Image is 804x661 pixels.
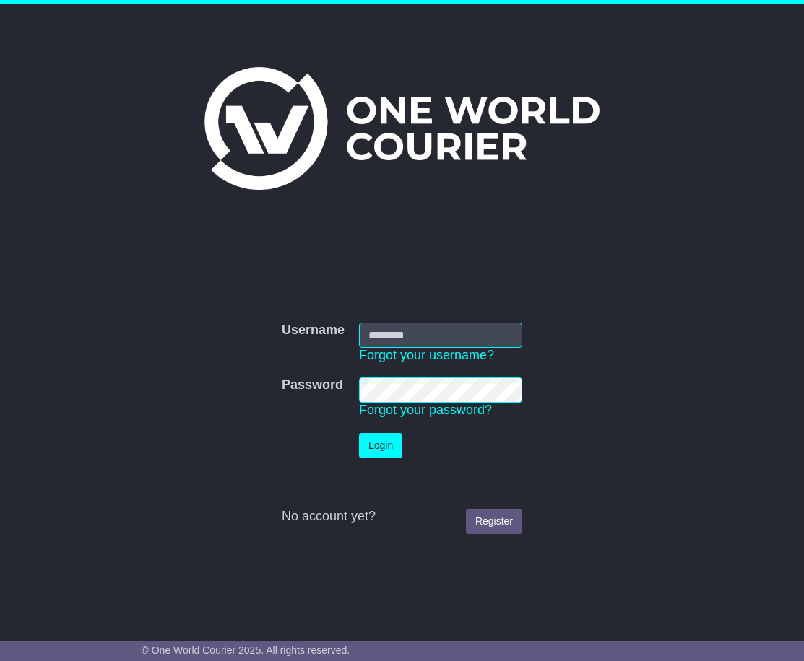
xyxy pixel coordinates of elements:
[359,433,402,458] button: Login
[282,377,343,393] label: Password
[282,323,345,338] label: Username
[359,403,492,417] a: Forgot your password?
[142,644,350,656] span: © One World Courier 2025. All rights reserved.
[204,67,599,190] img: One World
[282,509,522,525] div: No account yet?
[359,348,494,362] a: Forgot your username?
[466,509,522,534] a: Register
